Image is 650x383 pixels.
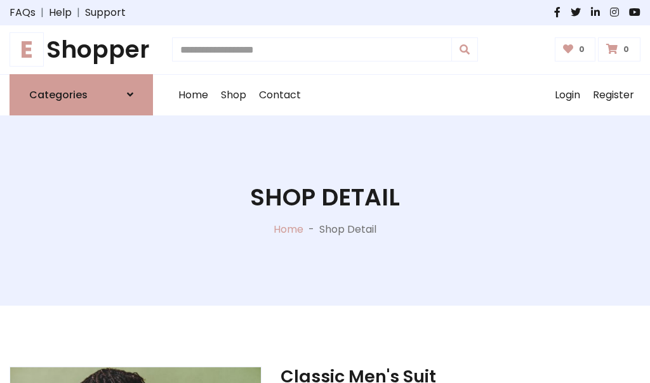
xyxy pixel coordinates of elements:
[72,5,85,20] span: |
[10,5,36,20] a: FAQs
[303,222,319,237] p: -
[36,5,49,20] span: |
[598,37,640,62] a: 0
[620,44,632,55] span: 0
[253,75,307,115] a: Contact
[215,75,253,115] a: Shop
[29,89,88,101] h6: Categories
[555,37,596,62] a: 0
[10,74,153,115] a: Categories
[172,75,215,115] a: Home
[319,222,376,237] p: Shop Detail
[274,222,303,237] a: Home
[49,5,72,20] a: Help
[10,36,153,64] h1: Shopper
[250,183,400,212] h1: Shop Detail
[587,75,640,115] a: Register
[85,5,126,20] a: Support
[10,32,44,67] span: E
[576,44,588,55] span: 0
[10,36,153,64] a: EShopper
[548,75,587,115] a: Login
